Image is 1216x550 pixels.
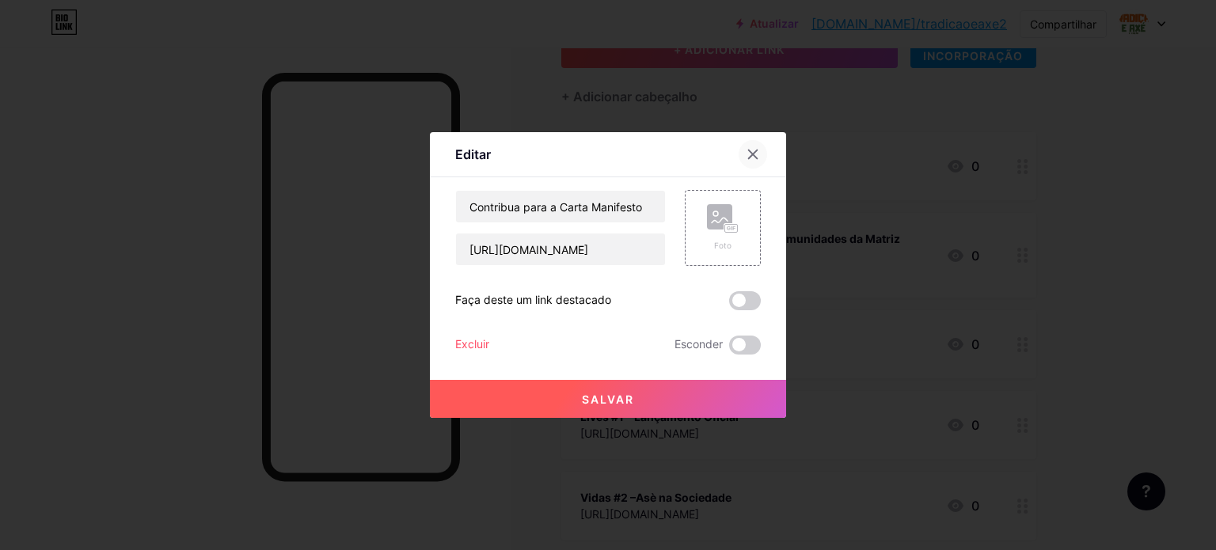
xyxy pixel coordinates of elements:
[455,293,611,306] font: Faça deste um link destacado
[456,233,665,265] input: URL
[430,380,786,418] button: Salvar
[582,393,634,406] font: Salvar
[714,241,731,250] font: Foto
[455,146,491,162] font: Editar
[455,337,489,351] font: Excluir
[456,191,665,222] input: Título
[674,337,723,351] font: Esconder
